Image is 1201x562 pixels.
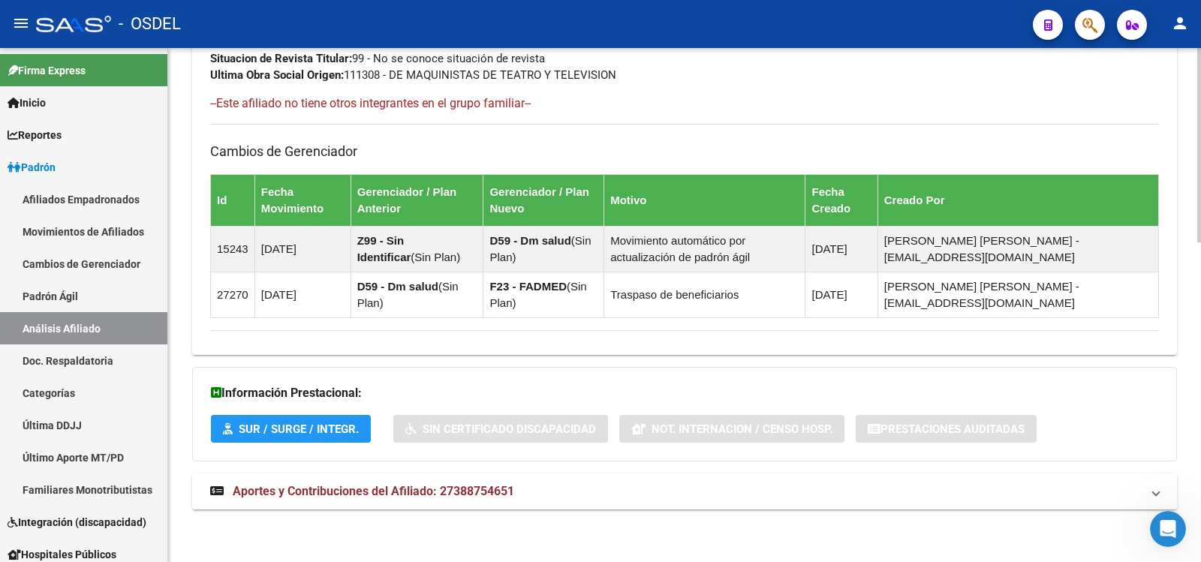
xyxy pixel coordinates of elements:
[210,35,537,49] span: 05 - SERVICIO DOMESTICO (LEY 26.068)
[210,52,352,65] strong: Situacion de Revista Titular:
[351,226,483,272] td: ( )
[1150,511,1186,547] iframe: Intercom live chat
[357,234,411,263] strong: Z99 - Sin Identificar
[604,226,805,272] td: Movimiento automático por actualización de padrón ágil
[1171,14,1189,32] mat-icon: person
[652,422,832,436] span: Not. Internacion / Censo Hosp.
[233,484,514,498] span: Aportes y Contribuciones del Afiliado: 27388754651
[210,35,335,49] strong: Tipo Beneficiario Titular:
[489,280,586,309] span: Sin Plan
[254,174,351,226] th: Fecha Movimiento
[489,234,591,263] span: Sin Plan
[604,174,805,226] th: Motivo
[8,514,146,530] span: Integración (discapacidad)
[211,226,255,272] td: 15243
[8,127,62,143] span: Reportes
[351,174,483,226] th: Gerenciador / Plan Anterior
[805,272,877,317] td: [DATE]
[192,473,1177,509] mat-expansion-panel-header: Aportes y Contribuciones del Afiliado: 27388754651
[254,226,351,272] td: [DATE]
[211,415,371,443] button: SUR / SURGE / INTEGR.
[423,422,596,436] span: Sin Certificado Discapacidad
[8,159,56,176] span: Padrón
[880,422,1025,436] span: Prestaciones Auditadas
[393,415,608,443] button: Sin Certificado Discapacidad
[211,272,255,317] td: 27270
[856,415,1037,443] button: Prestaciones Auditadas
[8,95,46,111] span: Inicio
[805,174,877,226] th: Fecha Creado
[357,280,438,293] strong: D59 - Dm salud
[483,174,604,226] th: Gerenciador / Plan Nuevo
[489,234,570,247] strong: D59 - Dm salud
[210,95,1159,112] h4: --Este afiliado no tiene otros integrantes en el grupo familiar--
[483,272,604,317] td: ( )
[489,280,567,293] strong: F23 - FADMED
[8,62,86,79] span: Firma Express
[619,415,844,443] button: Not. Internacion / Censo Hosp.
[119,8,181,41] span: - OSDEL
[210,68,616,82] span: 111308 - DE MAQUINISTAS DE TEATRO Y TELEVISION
[877,272,1158,317] td: [PERSON_NAME] [PERSON_NAME] - [EMAIL_ADDRESS][DOMAIN_NAME]
[877,226,1158,272] td: [PERSON_NAME] [PERSON_NAME] - [EMAIL_ADDRESS][DOMAIN_NAME]
[210,141,1159,162] h3: Cambios de Gerenciador
[211,174,255,226] th: Id
[805,226,877,272] td: [DATE]
[239,422,359,436] span: SUR / SURGE / INTEGR.
[877,174,1158,226] th: Creado Por
[414,251,456,263] span: Sin Plan
[210,52,545,65] span: 99 - No se conoce situación de revista
[604,272,805,317] td: Traspaso de beneficiarios
[351,272,483,317] td: ( )
[483,226,604,272] td: ( )
[12,14,30,32] mat-icon: menu
[357,280,459,309] span: Sin Plan
[210,68,344,82] strong: Ultima Obra Social Origen:
[211,383,1158,404] h3: Información Prestacional:
[254,272,351,317] td: [DATE]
